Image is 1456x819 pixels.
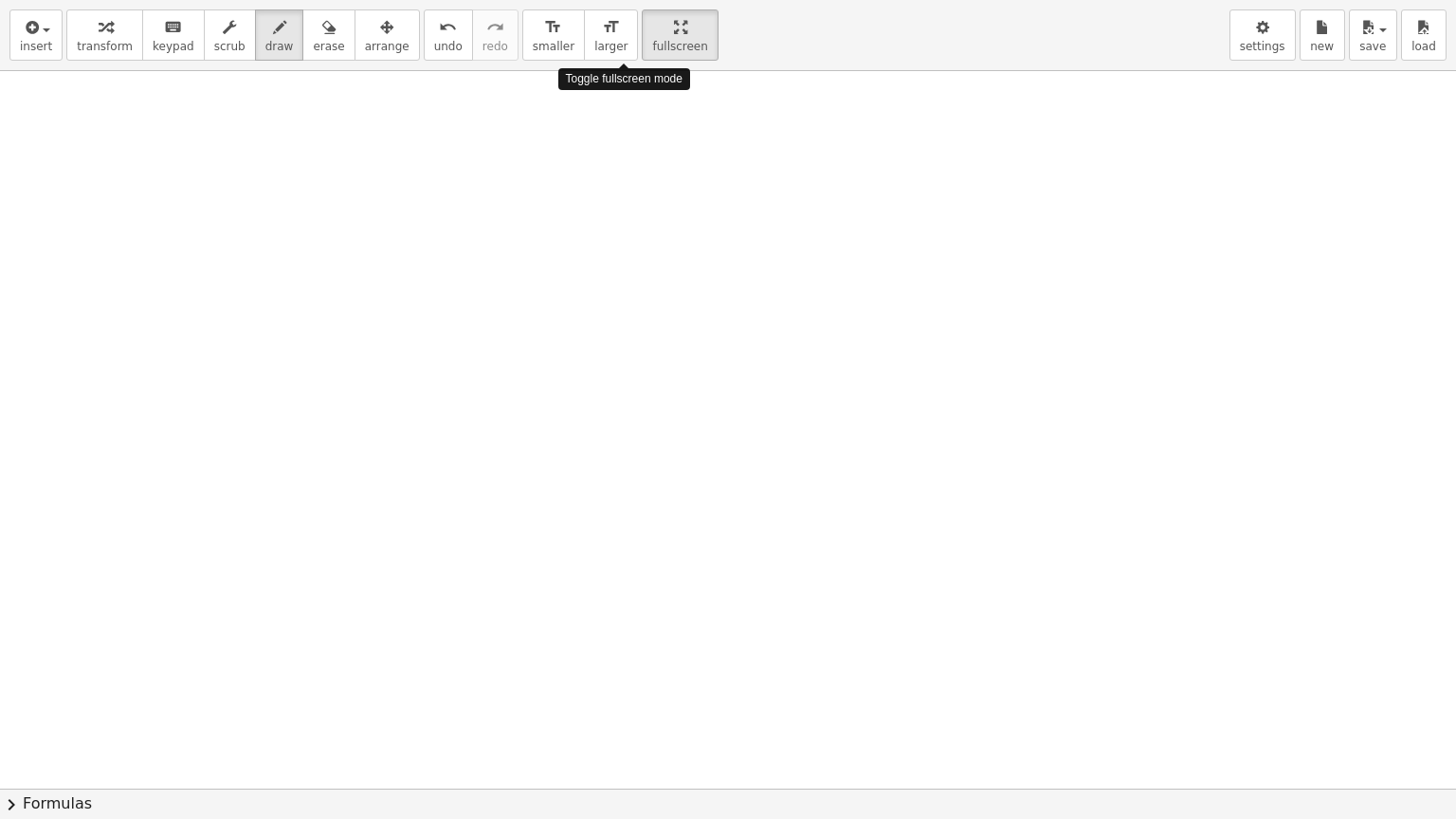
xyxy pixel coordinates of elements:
[214,40,246,53] span: scrub
[313,40,344,53] span: erase
[652,40,707,53] span: fullscreen
[533,40,574,53] span: smaller
[558,68,690,90] div: Toggle fullscreen mode
[602,16,620,39] i: format_size
[522,9,585,61] button: format_sizesmaller
[1349,9,1397,61] button: save
[1240,40,1285,53] span: settings
[584,9,638,61] button: format_sizelarger
[1300,9,1345,61] button: new
[544,16,562,39] i: format_size
[1401,9,1447,61] button: load
[642,9,718,61] button: fullscreen
[482,40,508,53] span: redo
[1310,40,1334,53] span: new
[355,9,420,61] button: arrange
[164,16,182,39] i: keyboard
[20,40,52,53] span: insert
[439,16,457,39] i: undo
[204,9,256,61] button: scrub
[265,40,294,53] span: draw
[1411,40,1436,53] span: load
[472,9,519,61] button: redoredo
[486,16,504,39] i: redo
[142,9,205,61] button: keyboardkeypad
[594,40,628,53] span: larger
[424,9,473,61] button: undoundo
[66,9,143,61] button: transform
[77,40,133,53] span: transform
[1229,9,1296,61] button: settings
[434,40,463,53] span: undo
[255,9,304,61] button: draw
[9,9,63,61] button: insert
[1359,40,1386,53] span: save
[365,40,409,53] span: arrange
[302,9,355,61] button: erase
[153,40,194,53] span: keypad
